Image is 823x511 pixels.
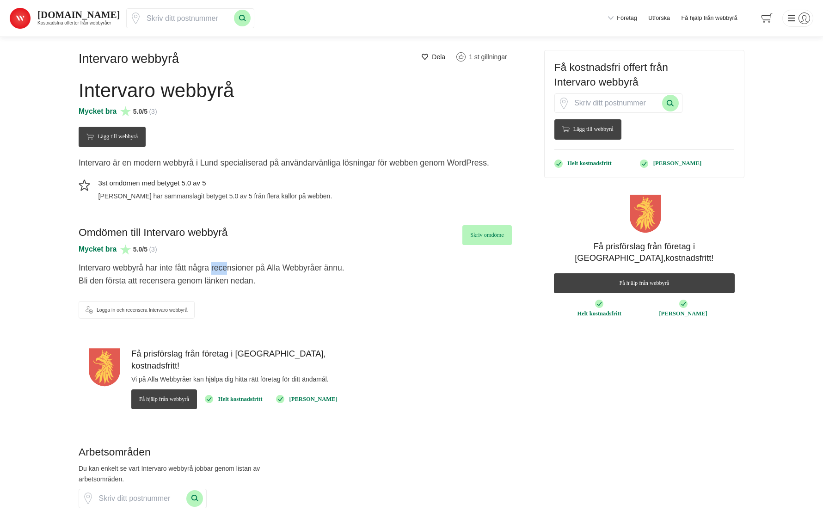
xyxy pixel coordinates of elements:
[617,14,637,23] span: Företag
[130,12,141,24] span: Klicka för att använda din position.
[577,310,621,318] p: Helt kostnadsfritt
[79,157,512,173] p: Intervaro är en modern webbyrå i Lund specialiserad på användarvänliga lösningar för webben genom...
[755,10,779,26] span: navigation-cart
[98,178,332,191] h5: 3st omdömen med betyget 5.0 av 5
[97,306,188,314] span: Logga in och recensera Intervaro webbyrå
[141,9,234,27] input: Skriv ditt postnummer
[659,310,707,318] p: [PERSON_NAME]
[79,445,285,463] h3: Arbetsområden
[82,493,94,504] span: Klicka för att använda din position.
[452,50,512,64] a: Klicka för att gilla Intervaro webbyrå
[653,160,701,168] p: [PERSON_NAME]
[98,191,332,201] p: [PERSON_NAME] har sammanslagit betyget 5.0 av 5 från flera källor på webben.
[79,79,234,105] h1: Intervaro webbyrå
[554,60,734,93] h3: Få kostnadsfri offert från Intervaro webbyrå
[79,301,195,319] a: Logga in och recensera Intervaro webbyrå
[10,8,31,29] img: Alla Webbyråer
[131,374,338,384] p: Vi på Alla Webbyråer kan hjälpa dig hitta rätt företag för ditt ändamål.
[149,106,157,117] span: (3)
[133,244,147,254] span: 5.0/5
[554,273,735,293] span: Få hjälp från webbyrå
[82,493,94,504] svg: Pin / Karta
[648,14,670,23] a: Utforska
[474,53,507,61] span: st gillningar
[682,14,737,23] span: Få hjälp från webbyrå
[79,225,227,244] h3: Omdömen till Intervaro webbyrå
[131,348,338,374] h4: Få prisförslag från företag i [GEOGRAPHIC_DATA], kostnadsfritt!
[37,20,120,25] h2: Kostnadsfria offerter från webbyråer
[558,98,570,109] span: Klicka för att använda din position.
[79,262,512,291] p: Intervaro webbyrå har inte fått några recensioner på Alla Webbyråer ännu. Bli den första att rece...
[37,9,120,20] strong: [DOMAIN_NAME]
[130,12,141,24] svg: Pin / Karta
[79,463,285,484] p: Du kan enkelt se vart Intervaro webbyrå jobbar genom listan av arbetsområden.
[131,389,197,409] span: Få hjälp från webbyrå
[133,106,147,117] span: 5.0/5
[79,107,117,115] span: Mycket bra
[289,395,338,404] p: [PERSON_NAME]
[218,395,263,404] p: Helt kostnadsfritt
[149,244,157,254] span: (3)
[186,490,203,507] button: Sök med postnummer
[79,127,146,147] : Lägg till webbyrå
[462,225,511,245] a: Skriv omdöme
[94,489,186,508] input: Skriv ditt postnummer
[567,160,612,168] p: Helt kostnadsfritt
[662,95,679,111] button: Sök med postnummer
[10,6,120,30] a: Alla Webbyråer [DOMAIN_NAME] Kostnadsfria offerter från webbyråer
[79,50,316,73] h2: Intervaro webbyrå
[554,119,621,139] : Lägg till webbyrå
[570,94,662,112] input: Skriv ditt postnummer
[79,245,117,253] span: Mycket bra
[432,52,445,62] span: Dela
[554,240,735,267] h4: Få prisförslag från företag i [GEOGRAPHIC_DATA], kostnadsfritt!
[469,53,473,61] span: 1
[234,10,251,26] button: Sök med postnummer
[558,98,570,109] svg: Pin / Karta
[418,50,448,63] a: Dela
